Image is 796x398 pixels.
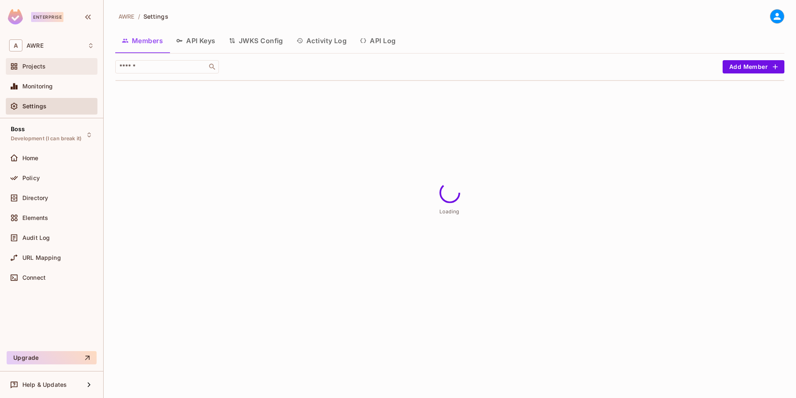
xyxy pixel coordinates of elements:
button: API Log [353,30,402,51]
span: Settings [143,12,168,20]
button: Upgrade [7,351,97,364]
span: Development (I can break it) [11,135,82,142]
span: Monitoring [22,83,53,90]
button: Members [115,30,170,51]
span: AWRE [119,12,135,20]
span: URL Mapping [22,254,61,261]
span: Connect [22,274,46,281]
div: Enterprise [31,12,63,22]
span: Projects [22,63,46,70]
span: A [9,39,22,51]
span: Home [22,155,39,161]
button: API Keys [170,30,222,51]
span: Policy [22,175,40,181]
li: / [138,12,140,20]
button: Activity Log [290,30,354,51]
span: Workspace: AWRE [27,42,44,49]
span: Directory [22,195,48,201]
span: Boss [11,126,25,132]
span: Help & Updates [22,381,67,388]
span: Elements [22,215,48,221]
button: JWKS Config [222,30,290,51]
span: Audit Log [22,234,50,241]
button: Add Member [723,60,784,73]
img: SReyMgAAAABJRU5ErkJggg== [8,9,23,24]
span: Settings [22,103,46,110]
